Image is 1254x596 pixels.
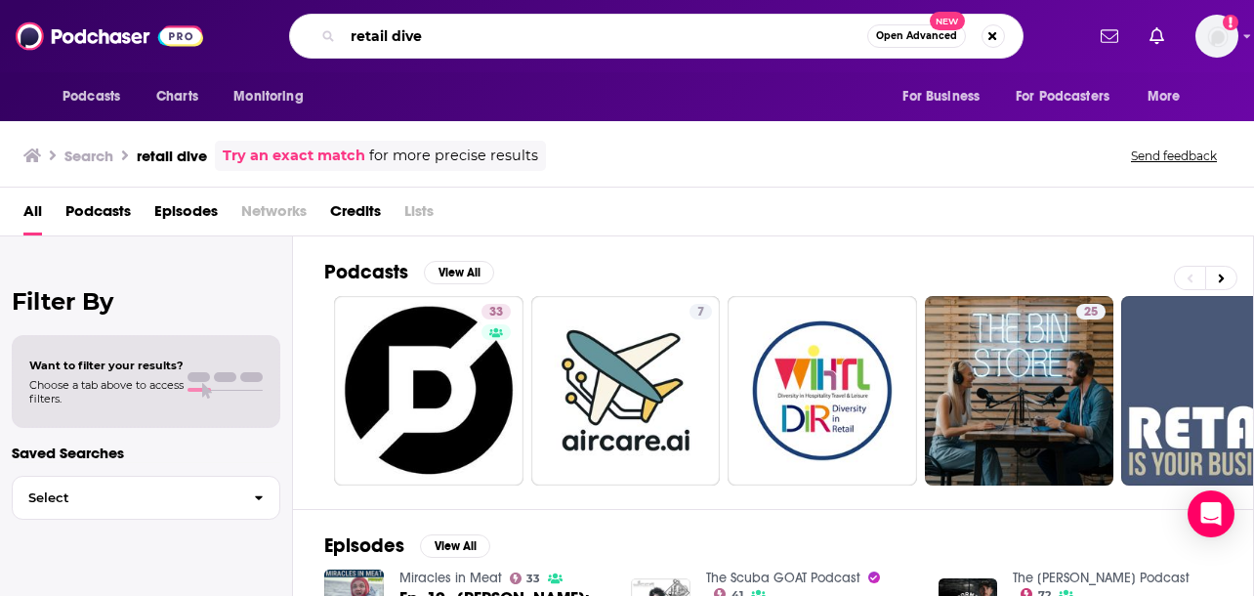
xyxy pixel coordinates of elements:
h2: Podcasts [324,260,408,284]
button: Select [12,476,280,520]
a: Show notifications dropdown [1142,20,1172,53]
span: Want to filter your results? [29,359,184,372]
h3: retail dive [137,147,207,165]
span: New [930,12,965,30]
a: All [23,195,42,235]
a: Charts [144,78,210,115]
button: View All [420,534,490,558]
button: open menu [220,78,328,115]
h2: Episodes [324,533,404,558]
a: 33 [481,304,511,319]
button: Show profile menu [1195,15,1238,58]
a: 33 [334,296,523,486]
button: open menu [1134,78,1205,115]
a: PodcastsView All [324,260,494,284]
a: 25 [925,296,1114,486]
input: Search podcasts, credits, & more... [343,21,867,52]
img: User Profile [1195,15,1238,58]
button: open menu [889,78,1004,115]
a: Podcasts [65,195,131,235]
span: Select [13,491,238,504]
a: Episodes [154,195,218,235]
a: 25 [1076,304,1106,319]
a: 33 [510,573,541,584]
span: Logged in as AutumnKatie [1195,15,1238,58]
a: Credits [330,195,381,235]
span: Podcasts [63,83,120,110]
a: Miracles in Meat [399,570,502,586]
a: 7 [690,304,712,319]
a: Show notifications dropdown [1093,20,1126,53]
span: 33 [489,303,503,322]
h2: Filter By [12,287,280,316]
button: open menu [1003,78,1138,115]
a: 7 [531,296,721,486]
span: Open Advanced [876,31,957,41]
a: The Scuba GOAT Podcast [706,570,860,586]
span: Lists [404,195,434,235]
a: EpisodesView All [324,533,490,558]
span: Choose a tab above to access filters. [29,378,184,405]
button: View All [424,261,494,284]
img: Podchaser - Follow, Share and Rate Podcasts [16,18,203,55]
button: open menu [49,78,146,115]
span: Charts [156,83,198,110]
p: Saved Searches [12,444,280,462]
span: for more precise results [369,145,538,167]
div: Open Intercom Messenger [1188,490,1234,537]
span: For Business [902,83,980,110]
span: For Podcasters [1016,83,1109,110]
button: Open AdvancedNew [867,24,966,48]
a: Try an exact match [223,145,365,167]
span: 25 [1084,303,1098,322]
h3: Search [64,147,113,165]
a: The Nick Bare Podcast [1013,570,1190,586]
span: 33 [526,575,540,583]
span: Monitoring [233,83,303,110]
span: Networks [241,195,307,235]
span: More [1148,83,1181,110]
svg: Add a profile image [1223,15,1238,30]
div: Search podcasts, credits, & more... [289,14,1024,59]
span: 7 [697,303,704,322]
button: Send feedback [1125,148,1223,164]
